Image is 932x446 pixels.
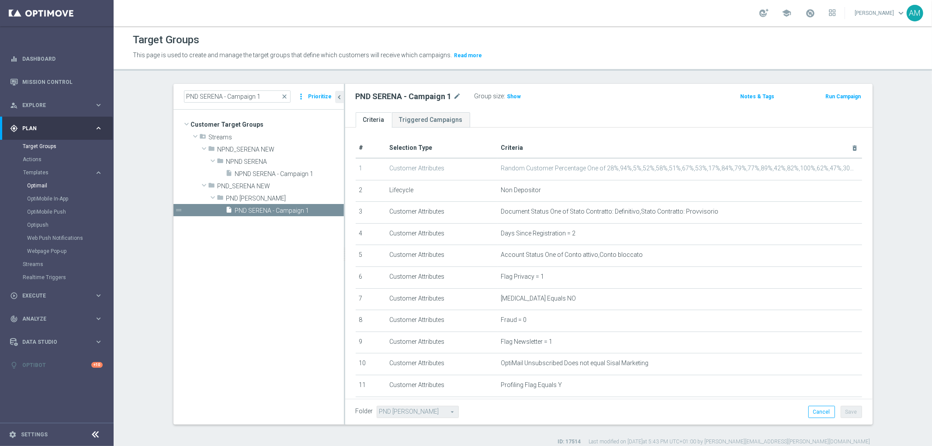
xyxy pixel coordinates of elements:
td: Customer Attributes [386,223,497,245]
span: Profiling Flag Equals Y [501,381,562,389]
td: 1 [356,158,386,180]
span: NPND SERENA [226,158,344,166]
td: 3 [356,202,386,224]
td: 6 [356,266,386,288]
a: OptiMobile Push [27,208,91,215]
button: person_search Explore keyboard_arrow_right [10,102,103,109]
a: Webpage Pop-up [27,248,91,255]
span: Explore [22,103,94,108]
a: Settings [21,432,48,437]
a: Actions [23,156,91,163]
label: Last modified on [DATE] at 5:43 PM UTC+01:00 by [PERSON_NAME][EMAIL_ADDRESS][PERSON_NAME][DOMAIN_... [589,438,870,446]
td: Lifecycle [386,180,497,202]
span: This page is used to create and manage the target groups that define which customers will receive... [133,52,452,59]
td: 9 [356,332,386,353]
i: folder [208,182,215,192]
i: equalizer [10,55,18,63]
div: Data Studio [10,338,94,346]
input: Quick find group or folder [184,90,291,103]
button: Notes & Tags [739,92,775,101]
div: Webpage Pop-up [27,245,113,258]
td: Customer Attributes [386,397,497,418]
td: Customer Attributes [386,353,497,375]
td: Customer Attributes [386,332,497,353]
div: OptiMobile In-App [27,192,113,205]
button: chevron_left [335,91,344,103]
td: 4 [356,223,386,245]
i: chevron_left [336,93,344,101]
a: Triggered Campaigns [392,112,470,128]
div: Mission Control [10,70,103,93]
td: Customer Attributes [386,310,497,332]
td: Customer Attributes [386,375,497,397]
i: keyboard_arrow_right [94,338,103,346]
td: Customer Attributes [386,202,497,224]
h1: Target Groups [133,34,199,46]
button: lightbulb Optibot +10 [10,362,103,369]
span: Show [507,93,521,100]
i: delete_forever [852,145,859,152]
div: Templates keyboard_arrow_right [23,169,103,176]
span: school [782,8,791,18]
a: Criteria [356,112,392,128]
span: close [281,93,288,100]
span: Non Depositor [501,187,541,194]
td: 12 [356,397,386,418]
i: person_search [10,101,18,109]
span: OptiMail Unsubscribed Does not equal Sisal Marketing [501,360,648,367]
i: keyboard_arrow_right [94,315,103,323]
span: keyboard_arrow_down [896,8,906,18]
a: Target Groups [23,143,91,150]
button: Run Campaign [825,92,862,101]
button: Prioritize [307,91,333,103]
div: Explore [10,101,94,109]
i: insert_drive_file [226,169,233,180]
label: Folder [356,408,373,415]
a: Streams [23,261,91,268]
td: Customer Attributes [386,288,497,310]
i: mode_edit [454,91,461,102]
span: Days Since Registration = 2 [501,230,575,237]
button: play_circle_outline Execute keyboard_arrow_right [10,292,103,299]
label: : [504,93,506,100]
label: ID: 17514 [558,438,581,446]
button: Save [841,406,862,418]
span: NPND_SERENA NEW [218,146,344,153]
button: track_changes Analyze keyboard_arrow_right [10,315,103,322]
h2: PND SERENA - Campaign 1 [356,91,452,102]
span: Streams [209,134,344,141]
span: Execute [22,293,94,298]
th: # [356,138,386,158]
div: Plan [10,124,94,132]
button: Data Studio keyboard_arrow_right [10,339,103,346]
a: Web Push Notifications [27,235,91,242]
div: Execute [10,292,94,300]
a: Mission Control [22,70,103,93]
i: folder_special [200,133,207,143]
i: keyboard_arrow_right [94,291,103,300]
i: folder [208,145,215,155]
div: Optibot [10,353,103,377]
td: 5 [356,245,386,267]
td: Customer Attributes [386,266,497,288]
a: Optibot [22,353,91,377]
td: Customer Attributes [386,158,497,180]
i: play_circle_outline [10,292,18,300]
span: PND SERENA [226,195,344,202]
span: NPND SERENA - Campaign 1 [235,170,344,178]
span: Templates [23,170,86,175]
button: gps_fixed Plan keyboard_arrow_right [10,125,103,132]
div: AM [907,5,923,21]
span: Data Studio [22,339,94,345]
a: Dashboard [22,47,103,70]
th: Selection Type [386,138,497,158]
span: PND_SERENA NEW [218,183,344,190]
td: 8 [356,310,386,332]
button: Cancel [808,406,835,418]
span: Analyze [22,316,94,322]
span: Document Status One of Stato Contratto: Definitivo,Stato Contratto: Provvisorio [501,208,718,215]
button: Mission Control [10,79,103,86]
